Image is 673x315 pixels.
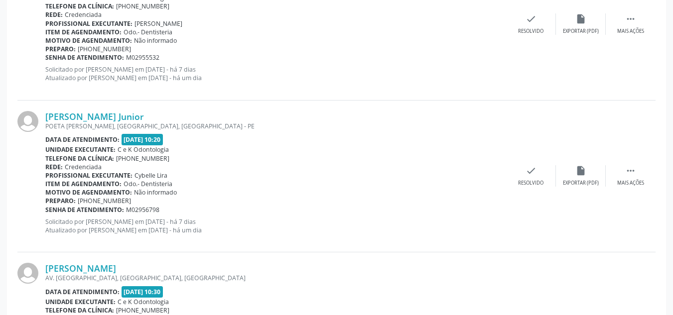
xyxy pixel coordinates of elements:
[118,298,169,306] span: C e K Odontologia
[526,13,537,24] i: check
[78,197,131,205] span: [PHONE_NUMBER]
[135,171,167,180] span: Cybelle Lira
[617,180,644,187] div: Mais ações
[65,163,102,171] span: Credenciada
[17,263,38,284] img: img
[118,145,169,154] span: C e K Odontologia
[124,28,172,36] span: Odo.- Dentisteria
[625,165,636,176] i: 
[575,13,586,24] i: insert_drive_file
[45,53,124,62] b: Senha de atendimento:
[563,28,599,35] div: Exportar (PDF)
[45,206,124,214] b: Senha de atendimento:
[17,111,38,132] img: img
[45,19,133,28] b: Profissional executante:
[575,165,586,176] i: insert_drive_file
[45,2,114,10] b: Telefone da clínica:
[65,10,102,19] span: Credenciada
[134,188,177,197] span: Não informado
[116,306,169,315] span: [PHONE_NUMBER]
[45,217,506,234] p: Solicitado por [PERSON_NAME] em [DATE] - há 7 dias Atualizado por [PERSON_NAME] em [DATE] - há um...
[45,180,122,188] b: Item de agendamento:
[45,36,132,45] b: Motivo de agendamento:
[45,111,144,122] a: [PERSON_NAME] Junior
[45,145,116,154] b: Unidade executante:
[122,134,163,145] span: [DATE] 10:20
[45,274,506,282] div: AV. [GEOGRAPHIC_DATA], [GEOGRAPHIC_DATA], [GEOGRAPHIC_DATA]
[625,13,636,24] i: 
[122,286,163,298] span: [DATE] 10:30
[45,288,120,296] b: Data de atendimento:
[45,197,76,205] b: Preparo:
[45,171,133,180] b: Profissional executante:
[45,28,122,36] b: Item de agendamento:
[518,28,543,35] div: Resolvido
[45,188,132,197] b: Motivo de agendamento:
[45,263,116,274] a: [PERSON_NAME]
[45,298,116,306] b: Unidade executante:
[526,165,537,176] i: check
[116,2,169,10] span: [PHONE_NUMBER]
[45,122,506,130] div: POETA [PERSON_NAME], [GEOGRAPHIC_DATA], [GEOGRAPHIC_DATA] - PE
[134,36,177,45] span: Não informado
[45,45,76,53] b: Preparo:
[45,135,120,144] b: Data de atendimento:
[45,65,506,82] p: Solicitado por [PERSON_NAME] em [DATE] - há 7 dias Atualizado por [PERSON_NAME] em [DATE] - há um...
[124,180,172,188] span: Odo.- Dentisteria
[617,28,644,35] div: Mais ações
[78,45,131,53] span: [PHONE_NUMBER]
[45,306,114,315] b: Telefone da clínica:
[45,163,63,171] b: Rede:
[563,180,599,187] div: Exportar (PDF)
[116,154,169,163] span: [PHONE_NUMBER]
[126,206,159,214] span: M02956798
[518,180,543,187] div: Resolvido
[45,10,63,19] b: Rede:
[126,53,159,62] span: M02955532
[135,19,182,28] span: [PERSON_NAME]
[45,154,114,163] b: Telefone da clínica:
